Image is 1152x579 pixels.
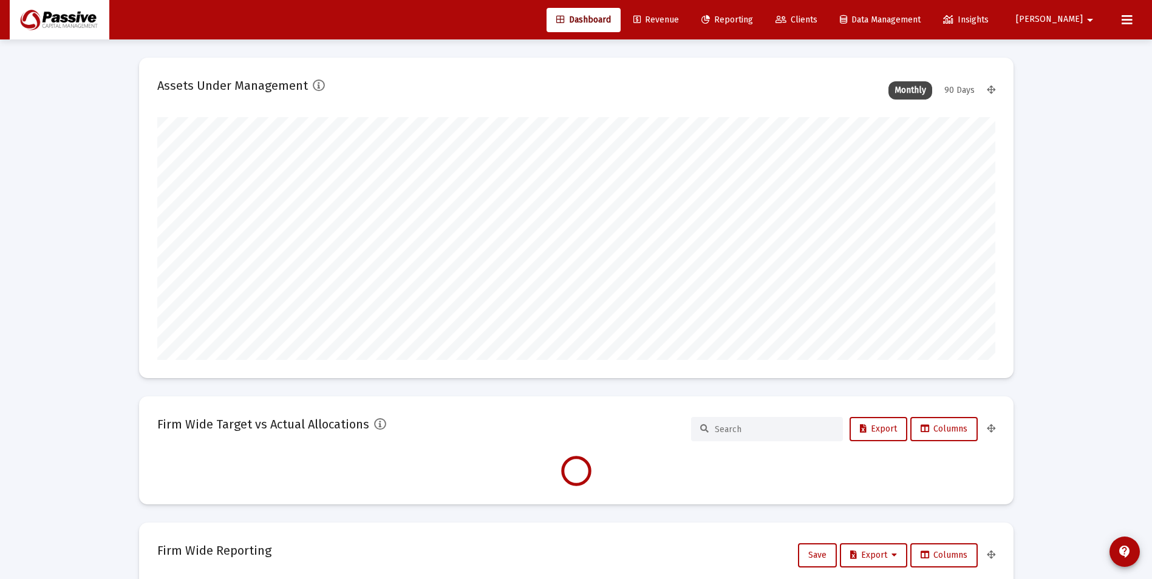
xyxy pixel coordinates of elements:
[888,81,932,100] div: Monthly
[1001,7,1112,32] button: [PERSON_NAME]
[547,8,621,32] a: Dashboard
[157,541,271,560] h2: Firm Wide Reporting
[775,15,817,25] span: Clients
[850,417,907,441] button: Export
[921,424,967,434] span: Columns
[19,8,100,32] img: Dashboard
[943,15,989,25] span: Insights
[830,8,930,32] a: Data Management
[938,81,981,100] div: 90 Days
[860,424,897,434] span: Export
[701,15,753,25] span: Reporting
[157,415,369,434] h2: Firm Wide Target vs Actual Allocations
[921,550,967,560] span: Columns
[933,8,998,32] a: Insights
[808,550,827,560] span: Save
[1016,15,1083,25] span: [PERSON_NAME]
[633,15,679,25] span: Revenue
[910,417,978,441] button: Columns
[1117,544,1132,559] mat-icon: contact_support
[766,8,827,32] a: Clients
[624,8,689,32] a: Revenue
[1083,8,1097,32] mat-icon: arrow_drop_down
[840,543,907,567] button: Export
[840,15,921,25] span: Data Management
[910,543,978,567] button: Columns
[850,550,897,560] span: Export
[556,15,611,25] span: Dashboard
[798,543,837,567] button: Save
[157,76,308,95] h2: Assets Under Management
[715,424,834,435] input: Search
[692,8,763,32] a: Reporting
